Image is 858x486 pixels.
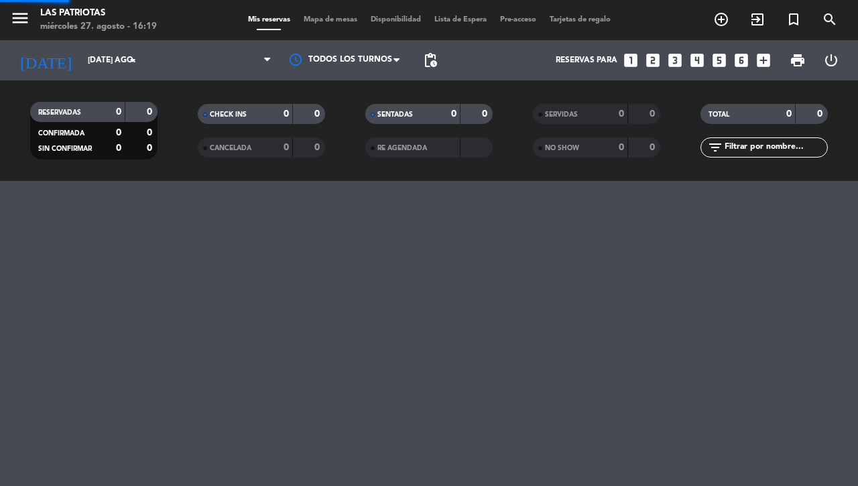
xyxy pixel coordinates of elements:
strong: 0 [147,143,155,153]
strong: 0 [650,109,658,119]
strong: 0 [116,143,121,153]
strong: 0 [619,109,624,119]
i: search [822,11,838,27]
span: CONFIRMADA [38,130,84,137]
strong: 0 [314,109,322,119]
span: Reservas para [556,56,617,65]
i: looks_6 [733,52,750,69]
strong: 0 [619,143,624,152]
span: SERVIDAS [545,111,578,118]
span: RE AGENDADA [377,145,427,151]
strong: 0 [284,143,289,152]
strong: 0 [284,109,289,119]
i: power_settings_new [823,52,839,68]
span: CANCELADA [210,145,251,151]
i: arrow_drop_down [125,52,141,68]
i: menu [10,8,30,28]
strong: 0 [786,109,792,119]
div: LOG OUT [814,40,848,80]
i: filter_list [707,139,723,156]
i: looks_4 [688,52,706,69]
span: Lista de Espera [428,16,493,23]
span: SIN CONFIRMAR [38,145,92,152]
span: TOTAL [709,111,729,118]
i: exit_to_app [749,11,765,27]
strong: 0 [147,107,155,117]
span: Mis reservas [241,16,297,23]
span: Pre-acceso [493,16,543,23]
span: Tarjetas de regalo [543,16,617,23]
span: print [790,52,806,68]
button: menu [10,8,30,33]
i: turned_in_not [786,11,802,27]
span: Mapa de mesas [297,16,364,23]
span: Disponibilidad [364,16,428,23]
strong: 0 [817,109,825,119]
span: pending_actions [422,52,438,68]
strong: 0 [650,143,658,152]
i: looks_5 [711,52,728,69]
i: [DATE] [10,46,81,75]
strong: 0 [314,143,322,152]
i: add_box [755,52,772,69]
i: add_circle_outline [713,11,729,27]
strong: 0 [147,128,155,137]
span: NO SHOW [545,145,579,151]
i: looks_one [622,52,639,69]
i: looks_3 [666,52,684,69]
strong: 0 [116,128,121,137]
div: Las Patriotas [40,7,157,20]
strong: 0 [451,109,456,119]
input: Filtrar por nombre... [723,140,827,155]
span: RESERVADAS [38,109,81,116]
i: looks_two [644,52,662,69]
span: CHECK INS [210,111,247,118]
strong: 0 [116,107,121,117]
div: miércoles 27. agosto - 16:19 [40,20,157,34]
span: SENTADAS [377,111,413,118]
strong: 0 [482,109,490,119]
